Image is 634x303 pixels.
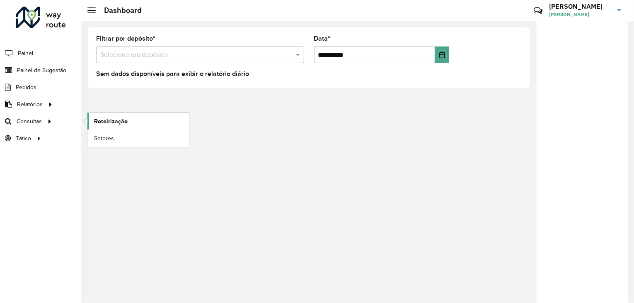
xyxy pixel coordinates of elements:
[435,46,449,63] button: Choose Date
[87,113,189,130] a: Roteirização
[18,49,33,58] span: Painel
[87,130,189,147] a: Setores
[549,11,611,18] span: [PERSON_NAME]
[314,34,331,44] label: Data
[16,134,31,143] span: Tático
[96,69,249,79] label: Sem dados disponíveis para exibir o relatório diário
[96,6,142,15] h2: Dashboard
[96,34,155,44] label: Filtrar por depósito
[94,134,114,143] span: Setores
[549,2,611,10] h3: [PERSON_NAME]
[16,83,36,92] span: Pedidos
[94,117,128,126] span: Roteirização
[17,66,66,75] span: Painel de Sugestão
[17,117,42,126] span: Consultas
[529,2,547,20] a: Contato Rápido
[17,100,43,109] span: Relatórios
